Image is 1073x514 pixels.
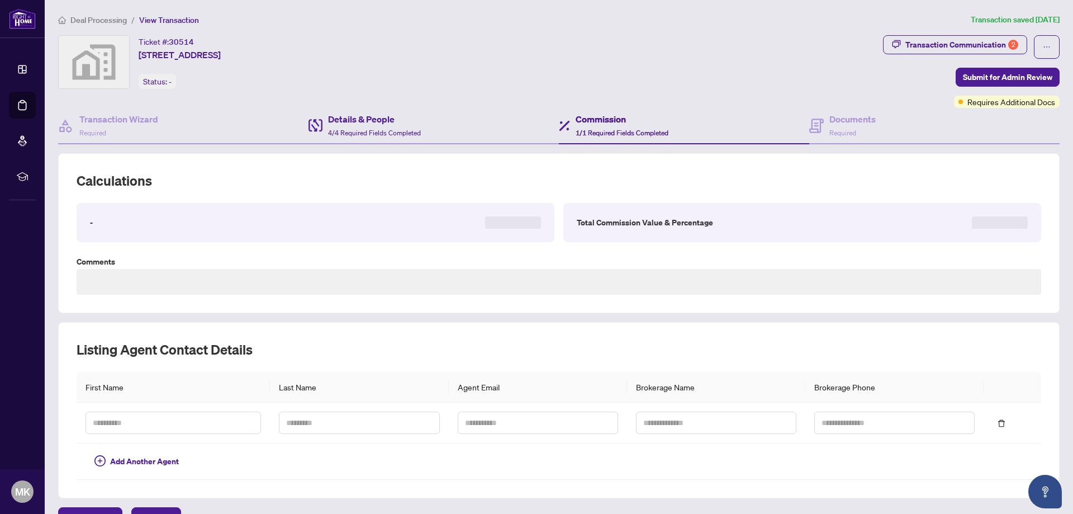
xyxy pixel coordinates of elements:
th: Last Name [270,372,448,403]
img: svg%3e [59,36,129,88]
th: Agent Email [449,372,627,403]
button: Open asap [1028,475,1062,508]
div: Transaction Communication [905,36,1018,54]
div: Ticket #: [139,35,194,48]
button: Transaction Communication2 [883,35,1027,54]
button: Submit for Admin Review [956,68,1060,87]
span: 30514 [169,37,194,47]
label: Total Commission Value & Percentage [577,216,713,229]
h2: Listing Agent Contact Details [77,341,1041,359]
th: Brokerage Name [627,372,805,403]
h2: Calculations [77,172,1041,190]
th: First Name [77,372,270,403]
span: Required [829,129,856,137]
span: home [58,16,66,24]
h4: Documents [829,112,876,126]
span: View Transaction [139,15,199,25]
span: plus-circle [94,455,106,466]
li: / [131,13,135,26]
article: Transaction saved [DATE] [971,13,1060,26]
button: Add Another Agent [86,452,188,470]
span: ellipsis [1043,43,1051,51]
label: Comments [77,256,1041,268]
span: Required [79,129,106,137]
h4: Transaction Wizard [79,112,158,126]
span: Submit for Admin Review [963,68,1052,86]
label: - [90,216,93,229]
span: Requires Additional Docs [967,96,1055,108]
div: Status: [139,74,176,89]
img: logo [9,8,36,29]
span: [STREET_ADDRESS] [139,48,221,62]
span: delete [998,419,1005,427]
span: 4/4 Required Fields Completed [328,129,421,137]
div: 2 [1008,40,1018,50]
span: Add Another Agent [110,455,179,468]
span: - [169,77,172,87]
th: Brokerage Phone [805,372,984,403]
span: 1/1 Required Fields Completed [576,129,668,137]
h4: Details & People [328,112,421,126]
span: Deal Processing [70,15,127,25]
span: MK [15,484,30,499]
h4: Commission [576,112,668,126]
